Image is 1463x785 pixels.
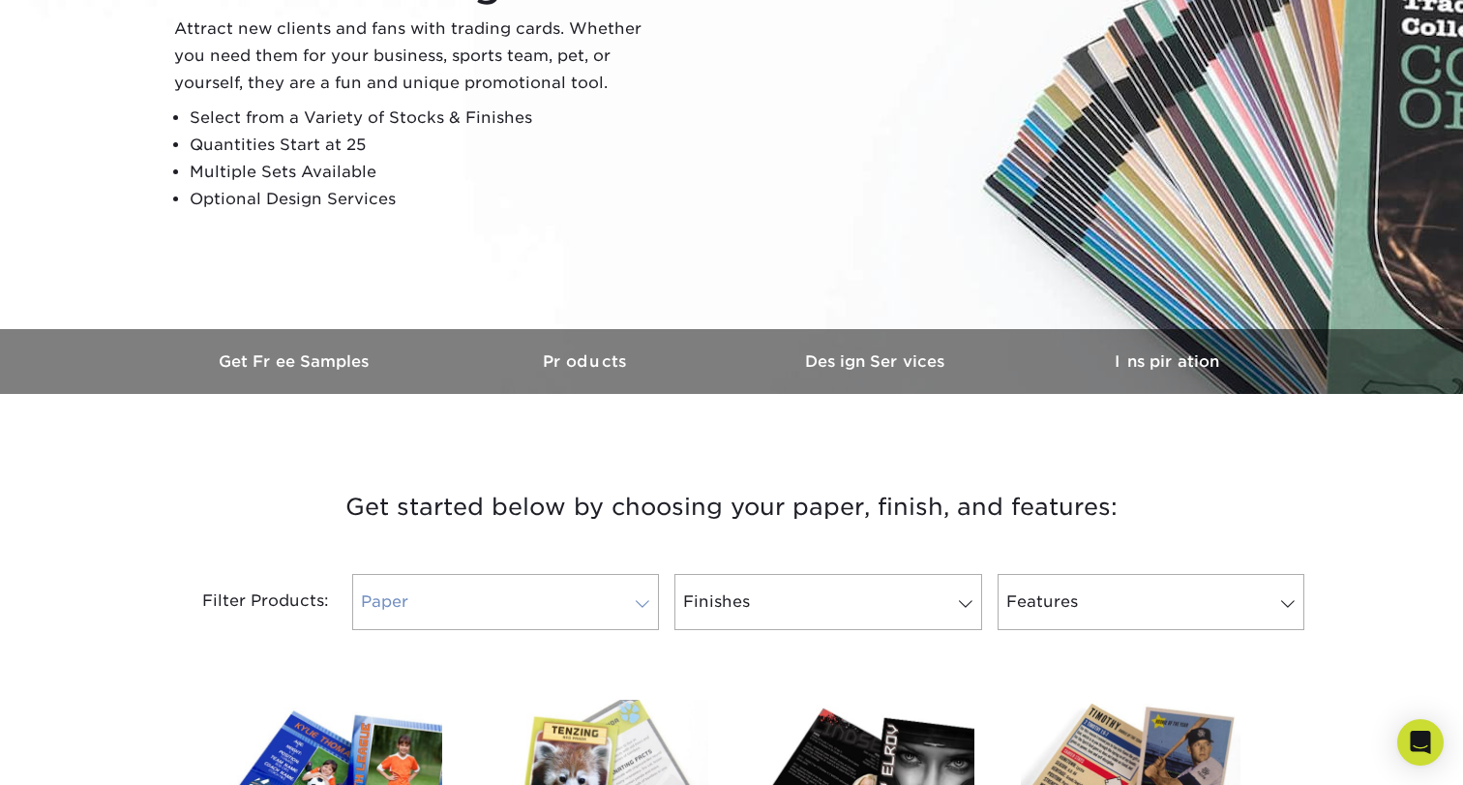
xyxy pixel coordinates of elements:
[190,105,658,132] li: Select from a Variety of Stocks & Finishes
[151,329,441,394] a: Get Free Samples
[674,574,981,630] a: Finishes
[190,186,658,213] li: Optional Design Services
[441,329,731,394] a: Products
[190,132,658,159] li: Quantities Start at 25
[731,329,1022,394] a: Design Services
[174,15,658,97] p: Attract new clients and fans with trading cards. Whether you need them for your business, sports ...
[1022,352,1312,371] h3: Inspiration
[190,159,658,186] li: Multiple Sets Available
[1397,719,1444,766] div: Open Intercom Messenger
[5,726,164,778] iframe: Google Customer Reviews
[151,574,344,630] div: Filter Products:
[731,352,1022,371] h3: Design Services
[441,352,731,371] h3: Products
[352,574,659,630] a: Paper
[151,352,441,371] h3: Get Free Samples
[998,574,1304,630] a: Features
[165,464,1298,551] h3: Get started below by choosing your paper, finish, and features:
[1022,329,1312,394] a: Inspiration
